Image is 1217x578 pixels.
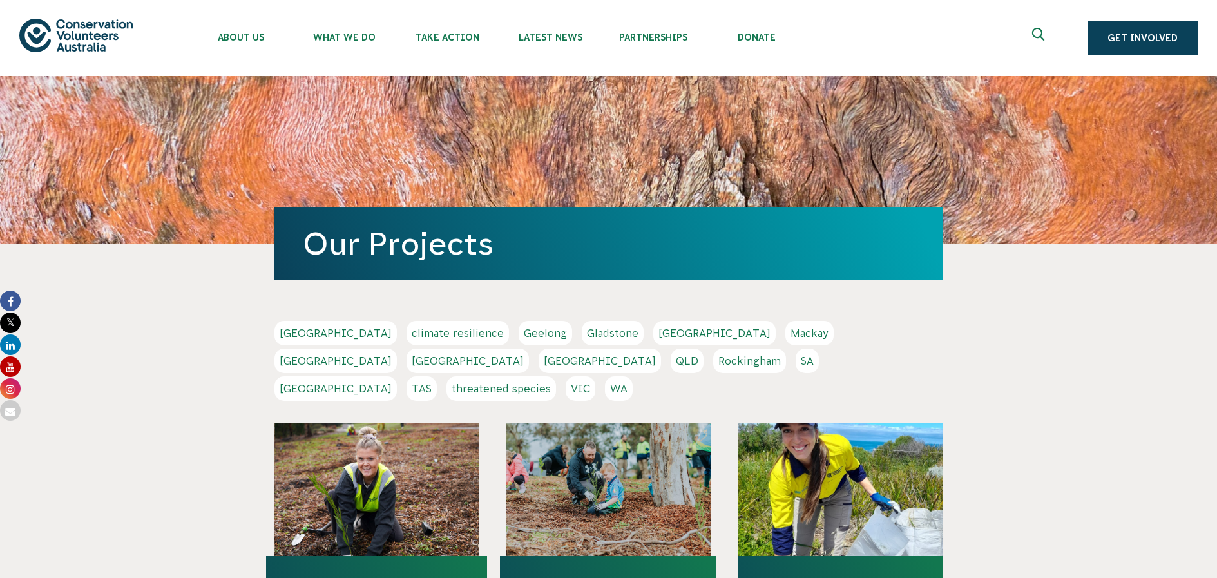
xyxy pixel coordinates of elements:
a: WA [605,376,633,401]
span: Expand search box [1032,28,1048,48]
a: TAS [407,376,437,401]
a: SA [796,349,819,373]
button: Expand search box Close search box [1024,23,1055,53]
a: Our Projects [303,226,494,261]
a: [GEOGRAPHIC_DATA] [274,349,397,373]
a: threatened species [446,376,556,401]
span: Take Action [396,32,499,43]
a: Gladstone [582,321,644,345]
a: Geelong [519,321,572,345]
a: [GEOGRAPHIC_DATA] [407,349,529,373]
span: Partnerships [602,32,705,43]
a: [GEOGRAPHIC_DATA] [539,349,661,373]
a: [GEOGRAPHIC_DATA] [653,321,776,345]
a: Get Involved [1088,21,1198,55]
span: Donate [705,32,808,43]
span: Latest News [499,32,602,43]
a: QLD [671,349,704,373]
a: VIC [566,376,595,401]
a: Mackay [785,321,834,345]
span: About Us [189,32,292,43]
a: climate resilience [407,321,509,345]
a: [GEOGRAPHIC_DATA] [274,376,397,401]
img: logo.svg [19,19,133,52]
span: What We Do [292,32,396,43]
a: [GEOGRAPHIC_DATA] [274,321,397,345]
a: Rockingham [713,349,786,373]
